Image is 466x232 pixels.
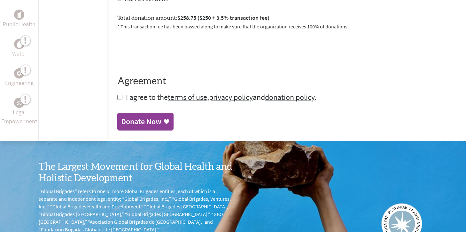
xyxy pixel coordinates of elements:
a: terms of use [168,92,207,102]
div: Legal Empowerment [14,98,24,108]
a: Donate Now [117,113,174,131]
img: Legal Empowerment [17,101,22,105]
p: Legal Empowerment [1,108,37,126]
a: privacy policy [209,92,253,102]
a: EngineeringEngineering [5,68,34,87]
p: * This transaction fee has been passed along to make sure that the organization receives 100% of ... [117,23,456,30]
label: Total donation amount: [117,13,269,23]
div: Public Health [14,10,24,20]
h4: Agreement [117,76,456,87]
img: Engineering [17,71,22,76]
a: WaterWater [12,39,26,58]
span: I agree to the , and . [126,92,316,102]
div: Engineering [14,68,24,79]
p: Engineering [5,79,34,87]
h3: The Largest Movement for Global Health and Holistic Development [39,161,233,184]
p: Public Health [3,20,35,29]
span: $258.75 ($250 + 3.5% transaction fee) [177,14,269,21]
p: Water [12,49,26,58]
img: Water [17,40,22,48]
div: Water [14,39,24,49]
a: Public HealthPublic Health [3,10,35,29]
iframe: reCAPTCHA [117,38,214,63]
a: donation policy [265,92,315,102]
img: Public Health [17,11,22,18]
div: Donate Now [121,116,161,127]
a: Legal EmpowermentLegal Empowerment [1,98,37,126]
